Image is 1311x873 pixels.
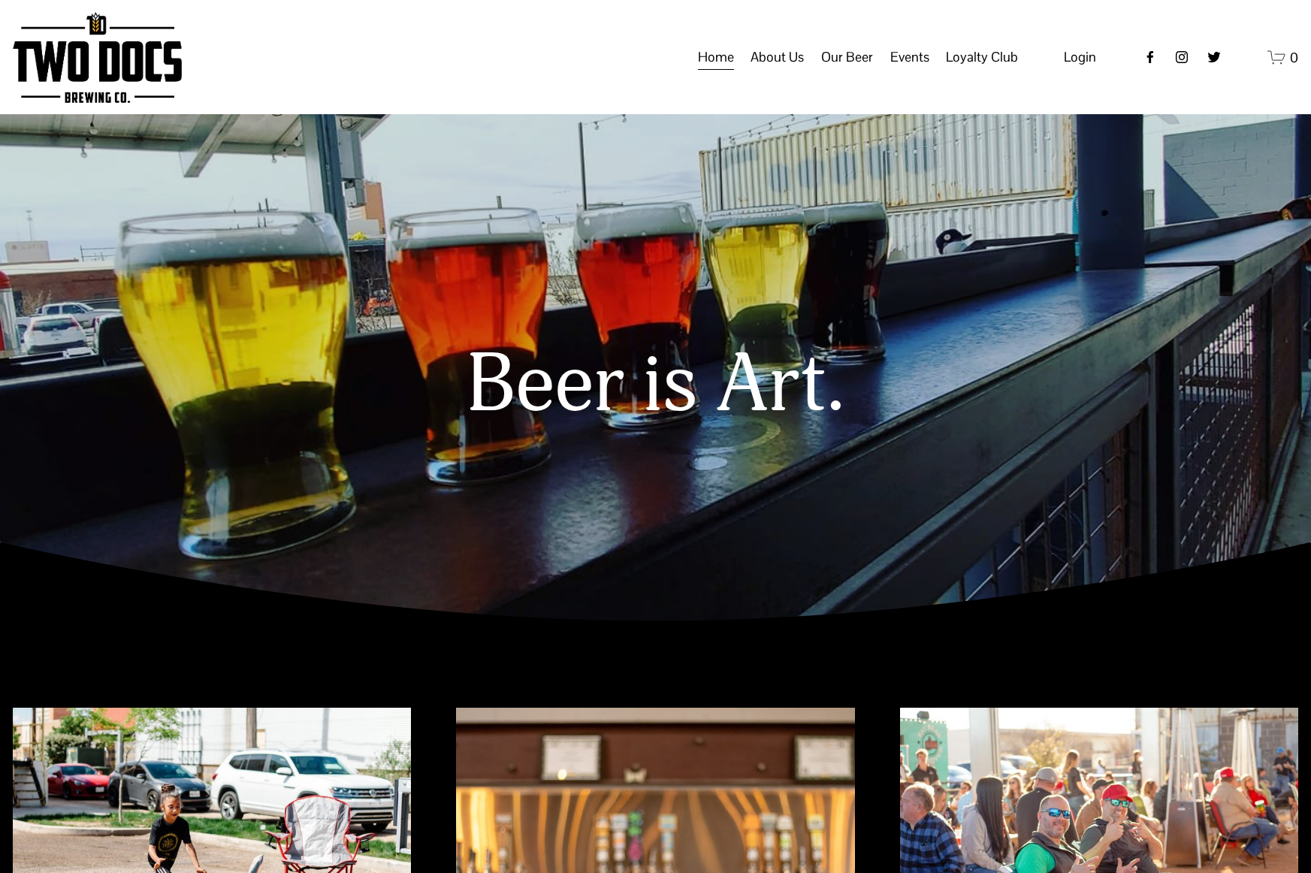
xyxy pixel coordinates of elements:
span: About Us [751,44,804,70]
a: 0 items in cart [1267,48,1298,67]
h1: Beer is Art. [130,340,1182,431]
span: Loyalty Club [946,44,1018,70]
a: Facebook [1143,50,1158,65]
span: Login [1064,48,1096,65]
a: instagram-unauth [1174,50,1189,65]
span: Events [890,44,929,70]
span: 0 [1290,49,1298,66]
a: folder dropdown [890,43,929,71]
img: Two Docs Brewing Co. [13,12,181,103]
a: folder dropdown [946,43,1018,71]
a: folder dropdown [821,43,873,71]
a: Home [698,43,734,71]
a: Login [1064,44,1096,70]
span: Our Beer [821,44,873,70]
a: folder dropdown [751,43,804,71]
a: twitter-unauth [1207,50,1222,65]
